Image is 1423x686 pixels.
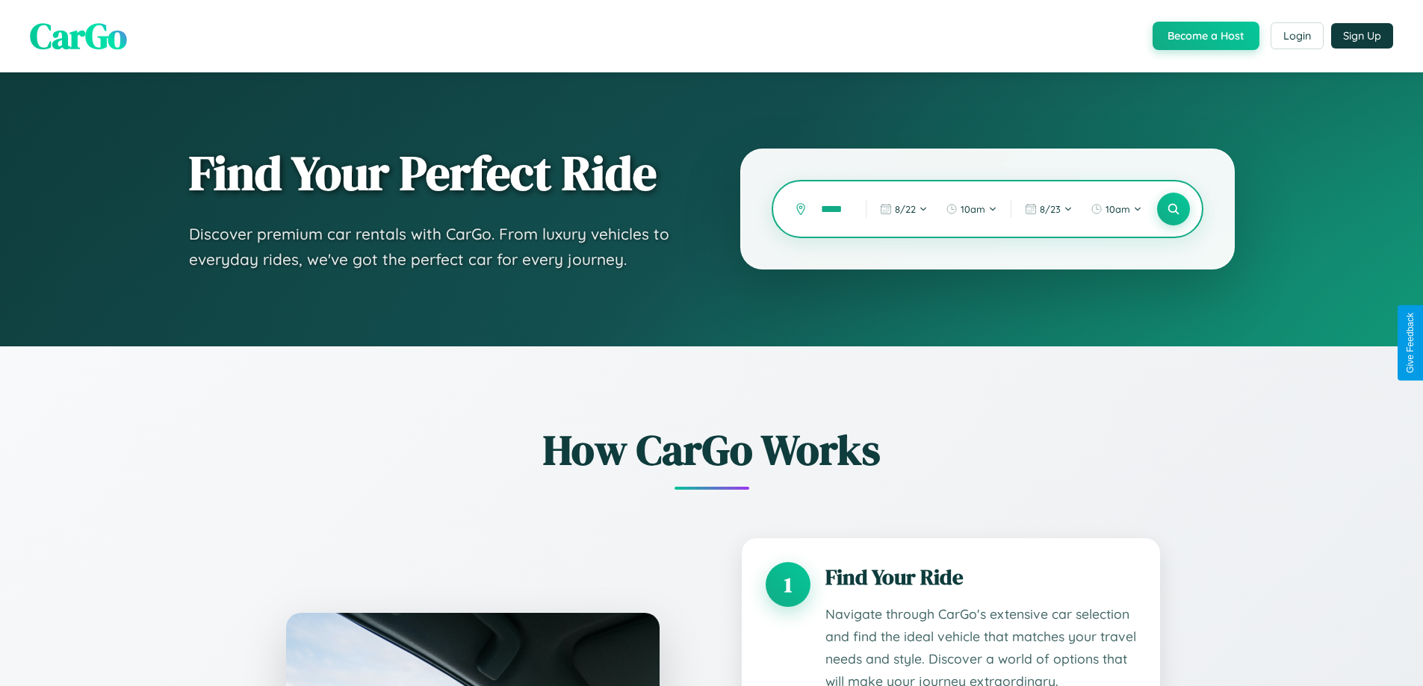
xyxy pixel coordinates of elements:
button: Sign Up [1331,23,1393,49]
span: CarGo [30,11,127,60]
span: 8 / 23 [1040,203,1061,215]
h3: Find Your Ride [825,562,1136,592]
div: Give Feedback [1405,313,1416,373]
div: 1 [766,562,810,607]
span: 8 / 22 [895,203,916,215]
button: Login [1271,22,1324,49]
span: 10am [961,203,985,215]
p: Discover premium car rentals with CarGo. From luxury vehicles to everyday rides, we've got the pe... [189,222,681,272]
button: 10am [938,197,1005,221]
button: 8/22 [872,197,935,221]
h2: How CarGo Works [264,421,1160,478]
span: 10am [1106,203,1130,215]
button: 10am [1083,197,1150,221]
button: 8/23 [1017,197,1080,221]
button: Become a Host [1153,22,1259,50]
h1: Find Your Perfect Ride [189,147,681,199]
